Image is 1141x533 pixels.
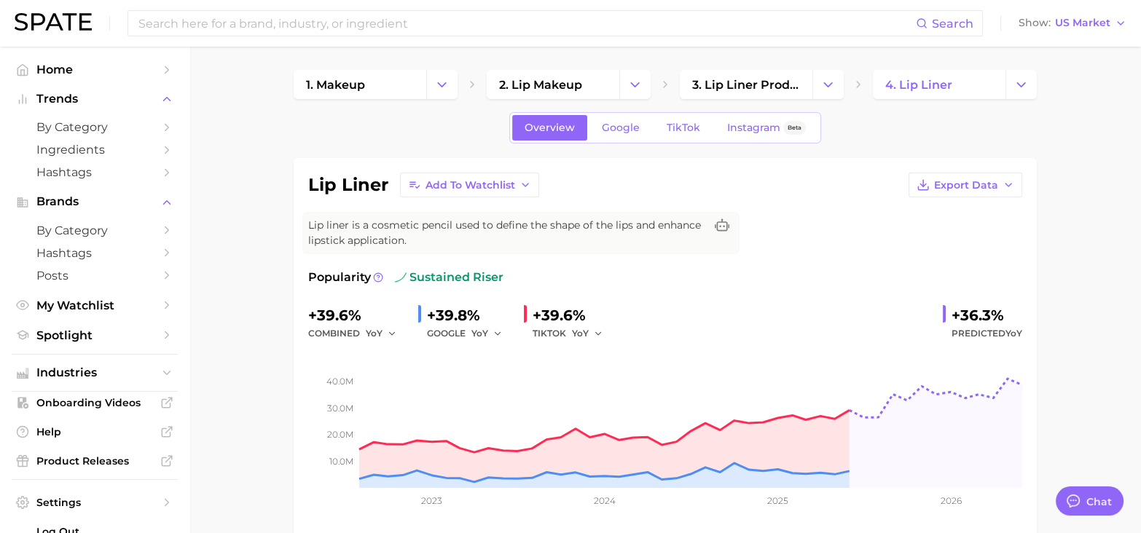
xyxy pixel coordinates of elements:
[572,327,589,339] span: YoY
[594,495,616,506] tspan: 2024
[426,179,515,192] span: Add to Watchlist
[12,294,178,317] a: My Watchlist
[12,161,178,183] a: Hashtags
[873,70,1005,99] a: 4. lip liner
[1055,19,1110,27] span: US Market
[36,269,153,283] span: Posts
[306,78,365,92] span: 1. makeup
[36,454,153,467] span: Product Releases
[36,496,153,509] span: Settings
[400,173,539,197] button: Add to Watchlist
[934,179,998,192] span: Export Data
[767,495,788,506] tspan: 2025
[667,122,700,134] span: TikTok
[12,421,178,443] a: Help
[499,78,582,92] span: 2. lip makeup
[602,122,640,134] span: Google
[15,13,92,31] img: SPATE
[294,70,426,99] a: 1. makeup
[36,120,153,134] span: by Category
[471,325,503,342] button: YoY
[471,327,488,339] span: YoY
[395,269,503,286] span: sustained riser
[952,304,1022,327] div: +36.3%
[589,115,652,141] a: Google
[788,122,801,134] span: Beta
[715,115,818,141] a: InstagramBeta
[427,325,512,342] div: GOOGLE
[36,195,153,208] span: Brands
[36,224,153,237] span: by Category
[427,304,512,327] div: +39.8%
[12,324,178,347] a: Spotlight
[36,425,153,438] span: Help
[308,325,407,342] div: combined
[1015,14,1130,33] button: ShowUS Market
[12,58,178,81] a: Home
[366,325,397,342] button: YoY
[36,366,153,379] span: Industries
[12,138,178,161] a: Ingredients
[12,264,178,287] a: Posts
[1005,70,1037,99] button: Change Category
[940,495,961,506] tspan: 2026
[1019,19,1051,27] span: Show
[426,70,458,99] button: Change Category
[12,362,178,384] button: Industries
[909,173,1022,197] button: Export Data
[308,176,388,194] h1: lip liner
[36,143,153,157] span: Ingredients
[12,191,178,213] button: Brands
[885,78,952,92] span: 4. lip liner
[12,450,178,472] a: Product Releases
[12,491,178,513] a: Settings
[36,246,153,260] span: Hashtags
[533,304,613,327] div: +39.6%
[572,325,603,342] button: YoY
[1005,328,1022,339] span: YoY
[36,299,153,312] span: My Watchlist
[366,327,383,339] span: YoY
[512,115,587,141] a: Overview
[692,78,800,92] span: 3. lip liner products
[12,88,178,110] button: Trends
[308,304,407,327] div: +39.6%
[812,70,844,99] button: Change Category
[308,269,371,286] span: Popularity
[525,122,575,134] span: Overview
[12,219,178,242] a: by Category
[36,92,153,106] span: Trends
[36,328,153,342] span: Spotlight
[12,242,178,264] a: Hashtags
[137,11,916,36] input: Search here for a brand, industry, or ingredient
[421,495,442,506] tspan: 2023
[36,165,153,179] span: Hashtags
[727,122,780,134] span: Instagram
[654,115,713,141] a: TikTok
[12,392,178,414] a: Onboarding Videos
[12,116,178,138] a: by Category
[395,272,407,283] img: sustained riser
[952,325,1022,342] span: Predicted
[680,70,812,99] a: 3. lip liner products
[487,70,619,99] a: 2. lip makeup
[36,63,153,76] span: Home
[932,17,973,31] span: Search
[36,396,153,409] span: Onboarding Videos
[619,70,651,99] button: Change Category
[308,218,705,248] span: Lip liner is a cosmetic pencil used to define the shape of the lips and enhance lipstick applicat...
[533,325,613,342] div: TIKTOK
